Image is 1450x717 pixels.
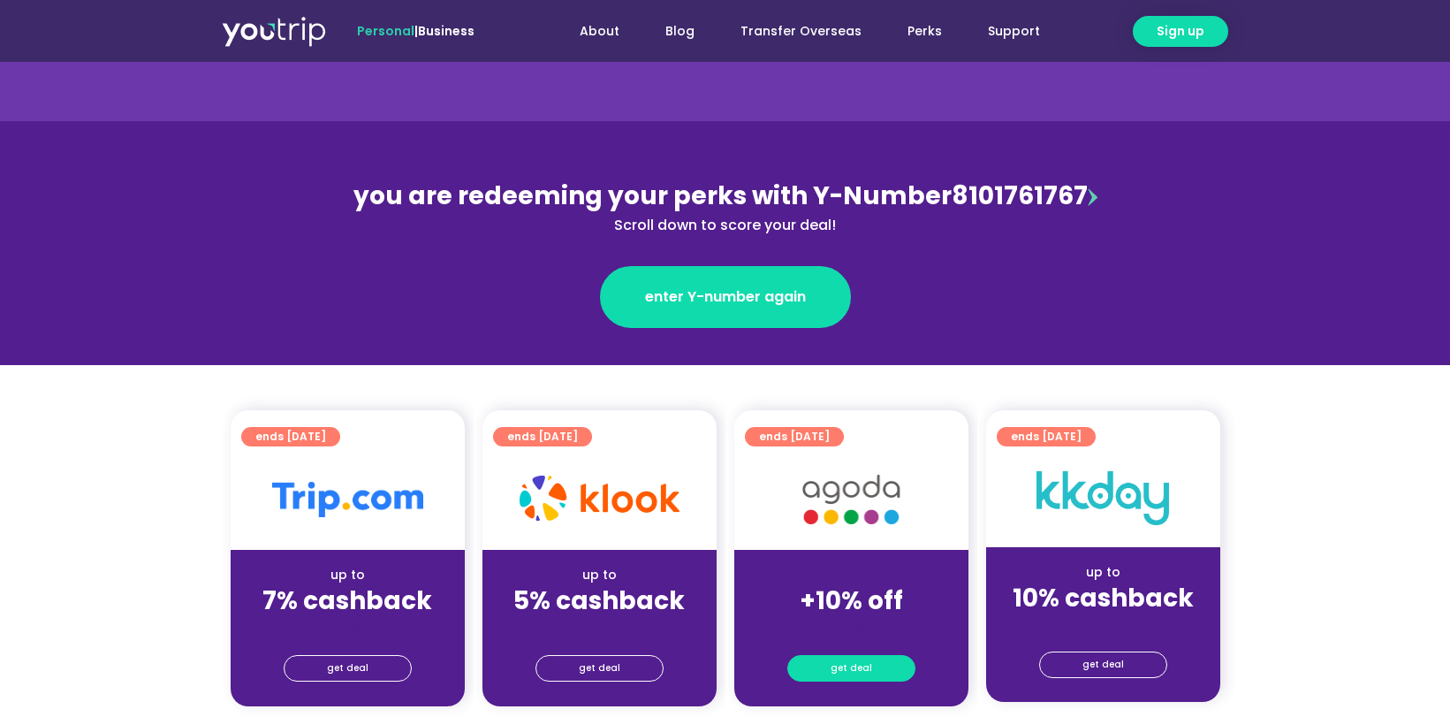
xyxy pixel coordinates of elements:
a: ends [DATE] [997,427,1096,446]
a: ends [DATE] [493,427,592,446]
a: Blog [642,15,717,48]
span: Personal [357,22,414,40]
div: Scroll down to score your deal! [342,215,1109,236]
span: get deal [831,656,872,681]
div: 8101761767 [342,178,1109,236]
span: Sign up [1157,22,1204,41]
a: About [557,15,642,48]
span: ends [DATE] [1011,427,1082,446]
a: Sign up [1133,16,1228,47]
a: Support [965,15,1063,48]
a: get deal [535,655,664,682]
strong: 5% cashback [513,584,685,618]
span: ends [DATE] [507,427,578,446]
span: | [357,22,474,40]
span: ends [DATE] [255,427,326,446]
strong: +10% off [800,584,903,618]
a: Perks [884,15,965,48]
div: up to [245,566,451,584]
div: up to [1000,563,1206,582]
a: enter Y-number again [600,266,851,328]
strong: 10% cashback [1013,581,1194,615]
a: get deal [284,655,412,682]
a: ends [DATE] [241,427,340,446]
a: get deal [1039,652,1167,678]
span: get deal [327,656,368,681]
div: (for stays only) [748,617,954,636]
a: get deal [787,655,915,682]
a: Transfer Overseas [717,15,884,48]
span: get deal [1082,652,1124,677]
div: (for stays only) [1000,614,1206,633]
div: (for stays only) [245,617,451,636]
span: up to [835,566,868,584]
div: up to [497,566,702,584]
a: Business [418,22,474,40]
span: get deal [579,656,620,681]
strong: 7% cashback [262,584,432,618]
nav: Menu [522,15,1063,48]
a: ends [DATE] [745,427,844,446]
span: you are redeeming your perks with Y-Number [353,179,952,213]
span: enter Y-number again [645,286,806,308]
span: ends [DATE] [759,427,830,446]
div: (for stays only) [497,617,702,636]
